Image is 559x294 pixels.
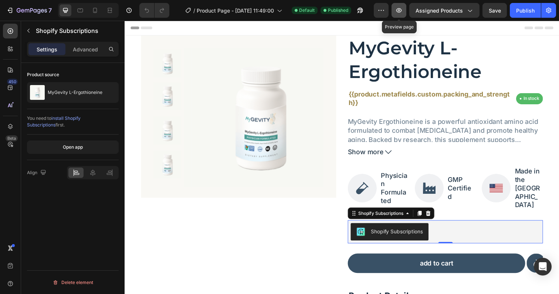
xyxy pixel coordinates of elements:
[27,71,59,78] div: Product source
[296,156,326,186] img: gempages_577431987166380582-66cf7622-7f55-4243-92b3-fcd8afd0a472.png
[27,168,48,178] div: Align
[416,7,463,14] span: Assigned Products
[365,156,394,186] img: gempages_577431987166380582-712e319a-fa10-4cf3-ad7f-c408d355adc8.png
[27,141,119,154] button: Open app
[52,278,93,287] div: Delete element
[407,77,423,82] p: In stock
[73,45,98,53] p: Advanced
[482,3,507,18] button: Save
[510,3,541,18] button: Publish
[231,207,310,224] button: Shopify Subscriptions
[3,3,55,18] button: 7
[125,21,559,294] iframe: Design area
[30,85,45,100] img: product feature img
[330,158,358,184] p: GMP Certified
[301,244,335,251] div: add to cart
[489,7,501,14] span: Save
[228,275,426,287] p: Product Details
[328,7,348,14] span: Published
[299,7,315,14] span: Default
[48,90,102,95] p: MyGevity L-Ergothioneine
[228,130,427,138] button: Show more
[237,211,245,220] img: CIT03Z3k5IMDEAE=.png
[37,45,57,53] p: Settings
[228,99,422,182] p: MyGevity Ergothioneine is a powerful antioxidant amino acid formulated to combat [MEDICAL_DATA] a...
[7,79,18,85] div: 450
[27,115,81,128] span: install Shopify Subscriptions
[36,26,116,35] p: Shopify Subscriptions
[228,156,257,186] img: gempages_577431987166380582-b001e74b-e9b4-42c1-be69-100b9d8e71b5.png
[409,3,480,18] button: Assigned Products
[228,130,264,138] span: Show more
[262,154,290,189] p: Physician Formulated
[228,71,395,88] p: {{product.metafields.custom.packing_and_strength}}
[516,7,535,14] div: Publish
[228,238,409,258] button: add to cart
[48,6,52,15] p: 7
[251,211,304,219] div: Shopify Subscriptions
[27,277,119,288] button: Delete element
[193,7,195,14] span: /
[237,193,286,200] div: Shopify Subscriptions
[399,149,427,193] p: Made in the [GEOGRAPHIC_DATA]
[27,115,119,128] div: You need to first.
[534,258,552,276] div: Open Intercom Messenger
[63,144,83,151] div: Open app
[6,135,18,141] div: Beta
[139,3,169,18] div: Undo/Redo
[197,7,274,14] span: Product Page - [DATE] 11:49:00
